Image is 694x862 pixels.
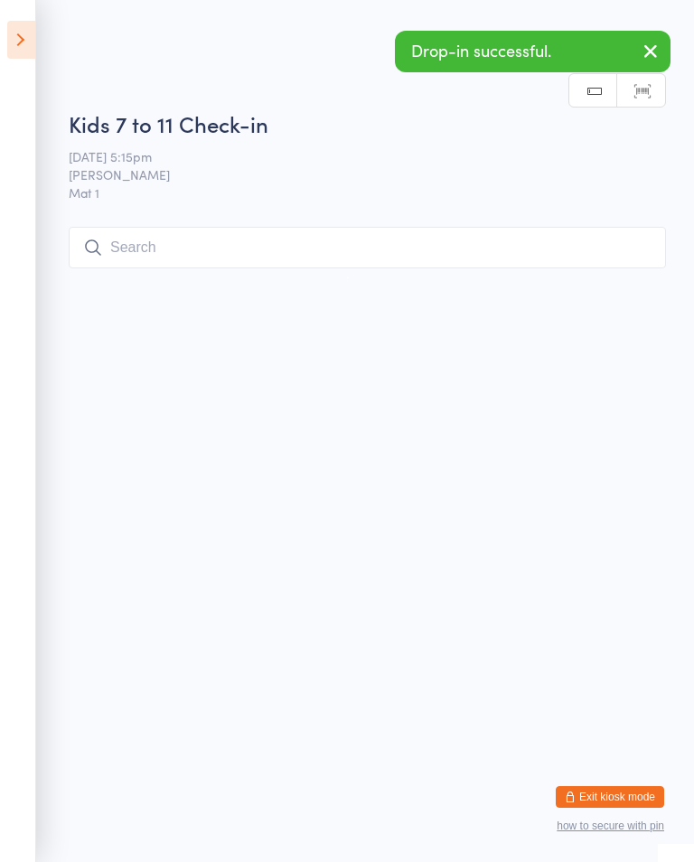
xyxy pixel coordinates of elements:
span: Mat 1 [69,183,666,201]
h2: Kids 7 to 11 Check-in [69,108,666,138]
div: Drop-in successful. [395,31,671,72]
button: Exit kiosk mode [556,786,664,808]
span: [DATE] 5:15pm [69,147,638,165]
span: [PERSON_NAME] [69,165,638,183]
button: how to secure with pin [557,820,664,832]
input: Search [69,227,666,268]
